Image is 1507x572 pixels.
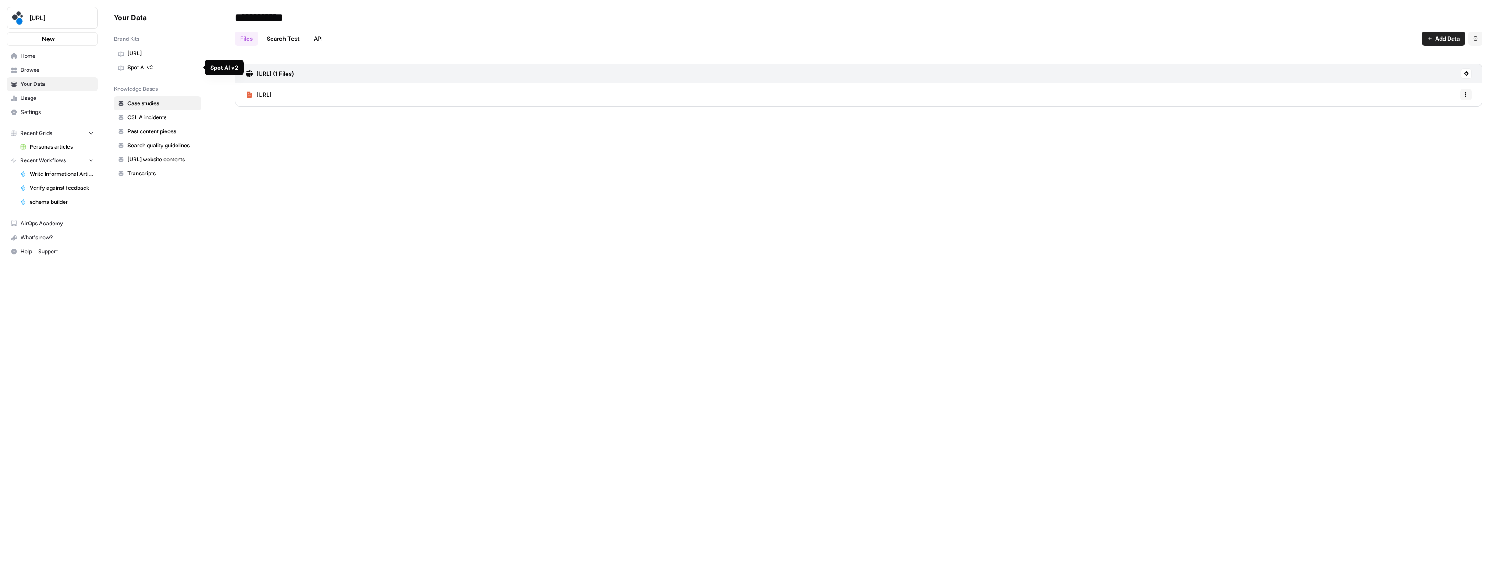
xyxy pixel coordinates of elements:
[1422,32,1465,46] button: Add Data
[7,63,98,77] a: Browse
[256,90,272,99] span: [URL]
[20,156,66,164] span: Recent Workflows
[114,124,201,139] a: Past content pieces
[246,64,294,83] a: [URL] (1 Files)
[127,156,197,163] span: [URL] website contents
[30,184,94,192] span: Verify against feedback
[21,52,94,60] span: Home
[21,94,94,102] span: Usage
[114,153,201,167] a: [URL] website contents
[7,231,98,245] button: What's new?
[235,32,258,46] a: Files
[30,143,94,151] span: Personas articles
[114,96,201,110] a: Case studies
[127,64,197,71] span: Spot AI v2
[7,245,98,259] button: Help + Support
[7,105,98,119] a: Settings
[256,69,294,78] h3: [URL] (1 Files)
[114,35,139,43] span: Brand Kits
[16,167,98,181] a: Write Informational Article Outline
[16,140,98,154] a: Personas articles
[7,77,98,91] a: Your Data
[127,99,197,107] span: Case studies
[7,49,98,63] a: Home
[114,167,201,181] a: Transcripts
[127,50,197,57] span: [URL]
[7,217,98,231] a: AirOps Academy
[308,32,328,46] a: API
[30,170,94,178] span: Write Informational Article Outline
[30,198,94,206] span: schema builder
[21,248,94,256] span: Help + Support
[114,46,201,60] a: [URL]
[21,80,94,88] span: Your Data
[210,63,238,72] div: Spot AI v2
[127,128,197,135] span: Past content pieces
[127,142,197,149] span: Search quality guidelines
[114,60,201,75] a: Spot AI v2
[21,220,94,227] span: AirOps Academy
[10,10,26,26] img: spot.ai Logo
[20,129,52,137] span: Recent Grids
[21,108,94,116] span: Settings
[114,85,158,93] span: Knowledge Bases
[114,139,201,153] a: Search quality guidelines
[29,14,82,22] span: [URL]
[127,170,197,178] span: Transcripts
[7,154,98,167] button: Recent Workflows
[1435,34,1460,43] span: Add Data
[246,83,272,106] a: [URL]
[7,231,97,244] div: What's new?
[114,12,191,23] span: Your Data
[127,114,197,121] span: OSHA incidents
[16,195,98,209] a: schema builder
[262,32,305,46] a: Search Test
[114,110,201,124] a: OSHA incidents
[7,32,98,46] button: New
[16,181,98,195] a: Verify against feedback
[42,35,55,43] span: New
[7,7,98,29] button: Workspace: spot.ai
[21,66,94,74] span: Browse
[7,91,98,105] a: Usage
[7,127,98,140] button: Recent Grids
